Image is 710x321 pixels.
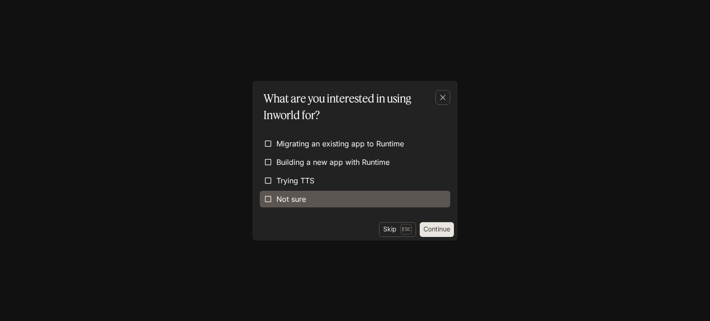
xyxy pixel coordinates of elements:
button: SkipEsc [379,222,416,237]
p: What are you interested in using Inworld for? [263,90,443,123]
span: Not sure [276,194,306,205]
span: Migrating an existing app to Runtime [276,138,404,149]
button: Continue [420,222,454,237]
span: Trying TTS [276,175,314,186]
p: Esc [400,224,412,234]
span: Building a new app with Runtime [276,157,390,168]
